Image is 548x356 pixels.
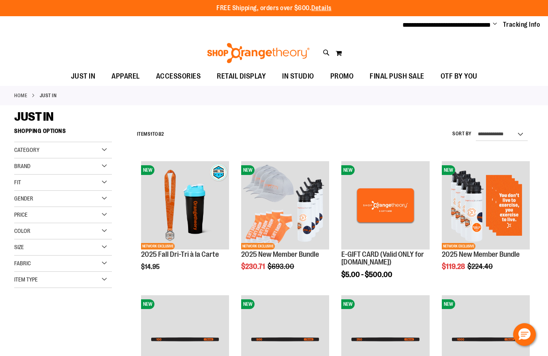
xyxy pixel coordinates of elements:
span: JUST IN [14,110,54,124]
p: FREE Shipping, orders over $600. [216,4,332,13]
span: NETWORK EXCLUSIVE [442,243,475,249]
span: NEW [141,299,154,309]
a: IN STUDIO [274,67,322,86]
a: OTF BY YOU [432,67,486,86]
strong: JUST IN [40,92,57,99]
span: 82 [158,131,164,137]
span: Item Type [14,276,38,283]
span: Fabric [14,260,31,266]
span: NEW [141,165,154,175]
span: OTF BY YOU [441,67,477,85]
img: 2025 New Member Bundle [442,161,530,249]
a: 2025 New Member Bundle [241,250,319,258]
a: E-GIFT CARD (Valid ONLY for ShopOrangetheory.com)NEW [341,161,429,250]
span: $230.71 [241,262,266,271]
button: Hello, have a question? Let’s chat. [513,323,536,346]
span: Size [14,244,24,250]
span: Price [14,211,28,218]
a: 2025 Fall Dri-Tri à la CarteNEWNETWORK EXCLUSIVE [141,161,229,250]
div: product [237,157,333,291]
label: Sort By [452,130,472,137]
span: $693.00 [268,262,295,271]
span: NEW [241,165,255,175]
a: 2025 New Member BundleNEWNETWORK EXCLUSIVE [442,161,530,250]
span: ACCESSORIES [156,67,201,85]
a: Details [311,4,332,12]
span: NETWORK EXCLUSIVE [141,243,175,249]
span: Gender [14,195,33,202]
span: NEW [241,299,255,309]
a: Tracking Info [503,20,540,29]
span: $224.40 [467,262,494,271]
span: $14.95 [141,263,161,271]
span: JUST IN [71,67,96,85]
a: 2025 Fall Dri-Tri à la Carte [141,250,219,258]
strong: Shopping Options [14,124,112,142]
span: IN STUDIO [282,67,314,85]
span: NEW [341,165,355,175]
a: 2025 New Member Bundle [442,250,520,258]
span: RETAIL DISPLAY [217,67,266,85]
span: Color [14,228,30,234]
span: Brand [14,163,30,169]
a: APPAREL [103,67,148,86]
span: Category [14,147,39,153]
span: FINAL PUSH SALE [370,67,424,85]
span: PROMO [330,67,354,85]
span: APPAREL [111,67,140,85]
a: E-GIFT CARD (Valid ONLY for [DOMAIN_NAME]) [341,250,424,266]
div: product [137,157,233,291]
span: $5.00 - $500.00 [341,271,392,279]
span: Fit [14,179,21,185]
h2: Items to [137,128,164,141]
img: 2025 Fall Dri-Tri à la Carte [141,161,229,249]
a: FINAL PUSH SALE [362,67,432,86]
span: NETWORK EXCLUSIVE [241,243,275,249]
a: 2025 New Member BundleNEWNETWORK EXCLUSIVE [241,161,329,250]
a: JUST IN [63,67,104,85]
a: RETAIL DISPLAY [209,67,274,86]
span: NEW [442,165,455,175]
span: NEW [442,299,455,309]
img: Shop Orangetheory [206,43,311,63]
button: Account menu [493,21,497,29]
span: 1 [150,131,152,137]
img: 2025 New Member Bundle [241,161,329,249]
a: ACCESSORIES [148,67,209,86]
a: Home [14,92,27,99]
div: product [337,157,433,299]
span: NEW [341,299,355,309]
a: PROMO [322,67,362,86]
img: E-GIFT CARD (Valid ONLY for ShopOrangetheory.com) [341,161,429,249]
div: product [438,157,534,291]
span: $119.28 [442,262,466,271]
